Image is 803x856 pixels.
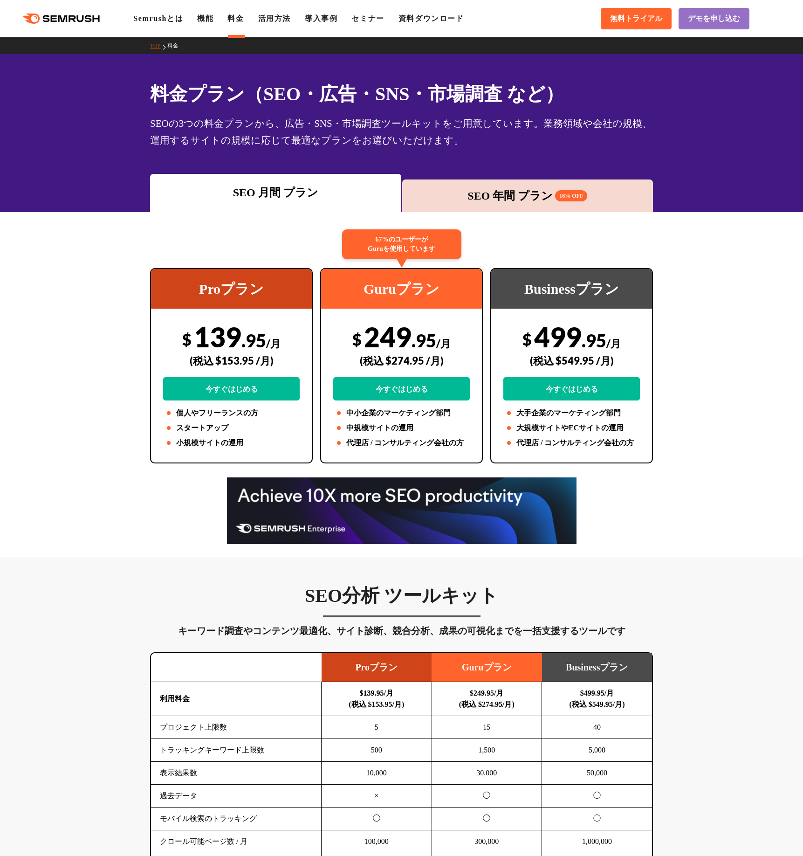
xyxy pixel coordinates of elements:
span: /月 [606,337,621,350]
a: 活用方法 [258,14,291,22]
td: 10,000 [322,762,432,785]
a: 機能 [197,14,213,22]
div: Proプラン [151,269,312,309]
span: /月 [266,337,281,350]
div: Guruプラン [321,269,482,309]
td: モバイル検索のトラッキング [151,808,322,830]
td: 100,000 [322,830,432,853]
span: デモを申し込む [688,14,740,24]
div: (税込 $549.95 /月) [503,344,640,377]
td: 表示結果数 [151,762,322,785]
td: ◯ [542,808,652,830]
div: キーワード調査やコンテンツ最適化、サイト診断、競合分析、成果の可視化までを一括支援するツールです [150,623,653,638]
li: 代理店 / コンサルティング会社の方 [333,437,470,449]
td: 40 [542,716,652,739]
div: 249 [333,320,470,400]
li: 大規模サイトやECサイトの運用 [503,422,640,434]
div: 67%のユーザーが Guruを使用しています [342,229,461,259]
td: 30,000 [432,762,542,785]
span: .95 [582,330,606,351]
td: 5,000 [542,739,652,762]
td: 500 [322,739,432,762]
td: プロジェクト上限数 [151,716,322,739]
li: 代理店 / コンサルティング会社の方 [503,437,640,449]
li: 中規模サイトの運用 [333,422,470,434]
td: 15 [432,716,542,739]
div: Businessプラン [491,269,652,309]
td: 50,000 [542,762,652,785]
a: 今すぐはじめる [333,377,470,400]
td: ◯ [322,808,432,830]
b: $139.95/月 (税込 $153.95/月) [349,689,404,708]
a: TOP [150,42,167,49]
li: 小規模サイトの運用 [163,437,300,449]
h1: 料金プラン（SEO・広告・SNS・市場調査 など） [150,80,653,108]
a: 導入事例 [305,14,337,22]
div: 139 [163,320,300,400]
span: $ [352,330,362,349]
span: 16% OFF [555,190,587,201]
td: ◯ [432,785,542,808]
a: 今すぐはじめる [503,377,640,400]
li: 中小企業のマーケティング部門 [333,407,470,419]
li: 個人やフリーランスの方 [163,407,300,419]
td: 1,000,000 [542,830,652,853]
h3: SEO分析 ツールキット [150,584,653,607]
td: Businessプラン [542,653,652,682]
td: 過去データ [151,785,322,808]
a: デモを申し込む [679,8,749,29]
a: 料金 [167,42,185,49]
div: SEOの3つの料金プランから、広告・SNS・市場調査ツールキットをご用意しています。業務領域や会社の規模、運用するサイトの規模に応じて最適なプランをお選びいただけます。 [150,115,653,149]
td: 300,000 [432,830,542,853]
div: SEO 年間 プラン [407,187,649,204]
b: $249.95/月 (税込 $274.95/月) [459,689,515,708]
div: 499 [503,320,640,400]
td: ◯ [542,785,652,808]
a: 料金 [227,14,244,22]
span: .95 [412,330,436,351]
span: .95 [241,330,266,351]
td: Proプラン [322,653,432,682]
b: $499.95/月 (税込 $549.95/月) [569,689,625,708]
li: 大手企業のマーケティング部門 [503,407,640,419]
td: × [322,785,432,808]
td: Guruプラン [432,653,542,682]
div: (税込 $153.95 /月) [163,344,300,377]
span: $ [522,330,532,349]
a: 今すぐはじめる [163,377,300,400]
div: (税込 $274.95 /月) [333,344,470,377]
div: SEO 月間 プラン [155,184,397,201]
a: 資料ダウンロード [398,14,464,22]
span: 無料トライアル [610,14,662,24]
span: /月 [436,337,451,350]
td: クロール可能ページ数 / 月 [151,830,322,853]
td: ◯ [432,808,542,830]
a: 無料トライアル [601,8,672,29]
td: 5 [322,716,432,739]
li: スタートアップ [163,422,300,434]
a: セミナー [351,14,384,22]
b: 利用料金 [160,695,190,703]
td: 1,500 [432,739,542,762]
span: $ [182,330,192,349]
td: トラッキングキーワード上限数 [151,739,322,762]
a: Semrushとは [133,14,183,22]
